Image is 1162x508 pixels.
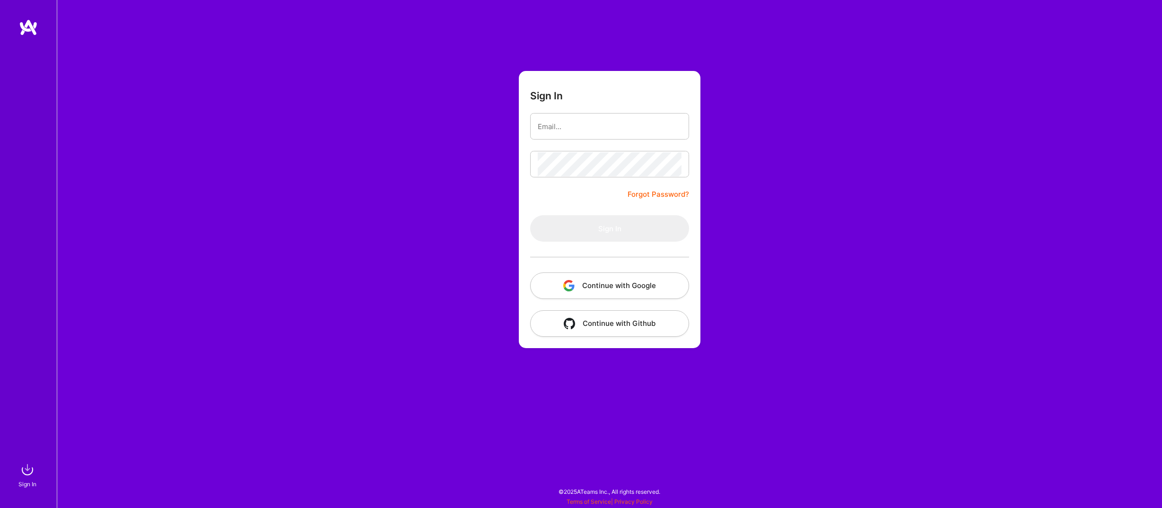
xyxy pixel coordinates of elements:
img: icon [563,280,575,291]
a: Forgot Password? [628,189,689,200]
span: | [567,498,653,505]
button: Continue with Google [530,272,689,299]
h3: Sign In [530,90,563,102]
a: Privacy Policy [614,498,653,505]
button: Sign In [530,215,689,242]
img: sign in [18,460,37,479]
img: icon [564,318,575,329]
img: logo [19,19,38,36]
div: Sign In [18,479,36,489]
a: Terms of Service [567,498,611,505]
button: Continue with Github [530,310,689,337]
a: sign inSign In [20,460,37,489]
input: Email... [538,114,681,139]
div: © 2025 ATeams Inc., All rights reserved. [57,480,1162,503]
